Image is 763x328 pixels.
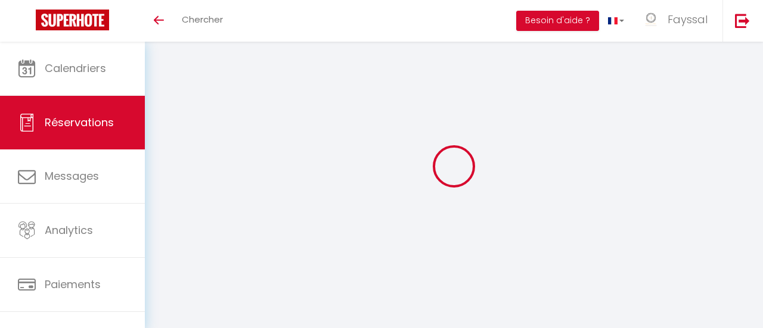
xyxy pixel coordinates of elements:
span: Fayssal [668,12,708,27]
span: Paiements [45,277,101,292]
span: Calendriers [45,61,106,76]
button: Besoin d'aide ? [516,11,599,31]
img: ... [642,11,660,29]
img: logout [735,13,750,28]
span: Chercher [182,13,223,26]
span: Analytics [45,223,93,238]
img: Super Booking [36,10,109,30]
span: Réservations [45,115,114,130]
span: Messages [45,168,99,183]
